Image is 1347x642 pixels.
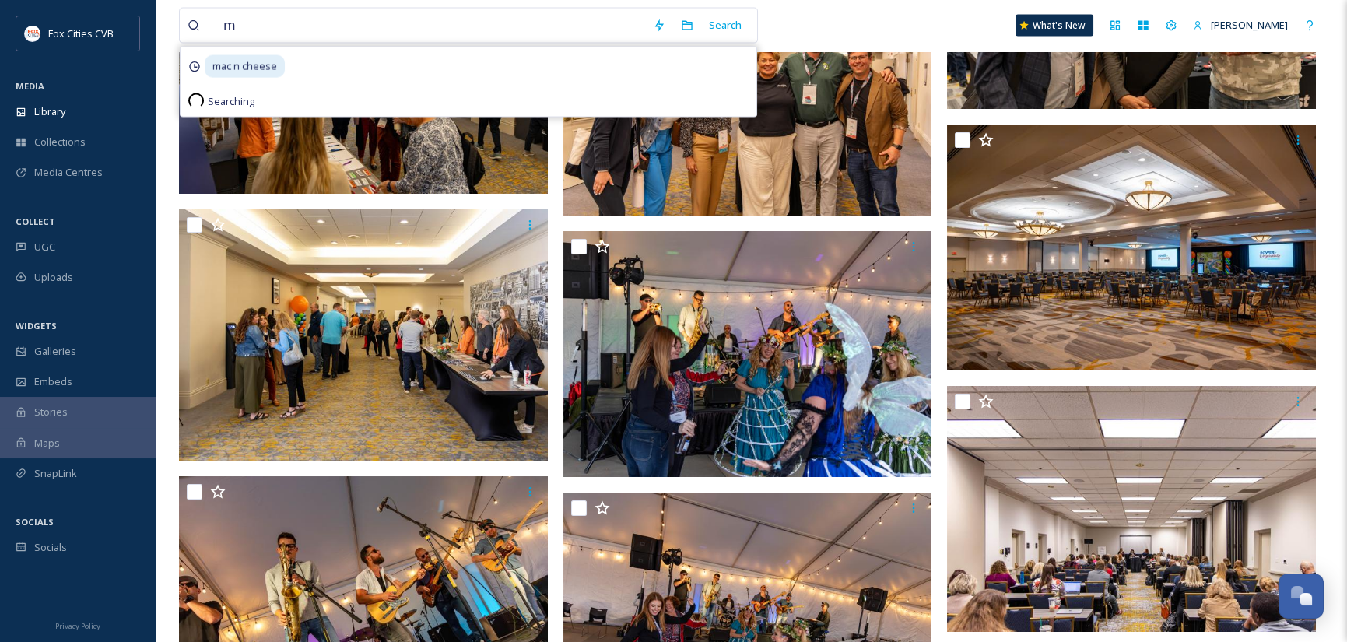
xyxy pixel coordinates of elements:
[205,55,285,78] span: mac n cheese
[16,516,54,528] span: SOCIALS
[16,80,44,92] span: MEDIA
[34,240,55,254] span: UGC
[947,386,1316,632] img: UMCVB Conference 2025 (63).jpg
[216,9,645,43] input: Search your library
[1016,15,1093,37] a: What's New
[34,344,76,359] span: Galleries
[34,405,68,419] span: Stories
[34,270,73,285] span: Uploads
[55,621,100,631] span: Privacy Policy
[34,104,65,119] span: Library
[48,26,114,40] span: Fox Cities CVB
[16,320,57,332] span: WIDGETS
[34,436,60,451] span: Maps
[701,10,749,40] div: Search
[34,466,77,481] span: SnapLink
[25,26,40,41] img: images.png
[34,135,86,149] span: Collections
[179,209,548,461] img: UMCVB Conference 2025 (74).jpg
[16,216,55,227] span: COLLECT
[55,616,100,634] a: Privacy Policy
[1279,574,1324,619] button: Open Chat
[947,125,1316,370] img: UMCVB Conference 2025 (66).jpg
[34,374,72,389] span: Embeds
[1211,18,1288,32] span: [PERSON_NAME]
[1185,10,1296,40] a: [PERSON_NAME]
[563,231,932,477] img: UMCVB Conference 2025 (73).jpg
[34,165,103,180] span: Media Centres
[34,540,67,555] span: Socials
[208,94,254,109] span: Searching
